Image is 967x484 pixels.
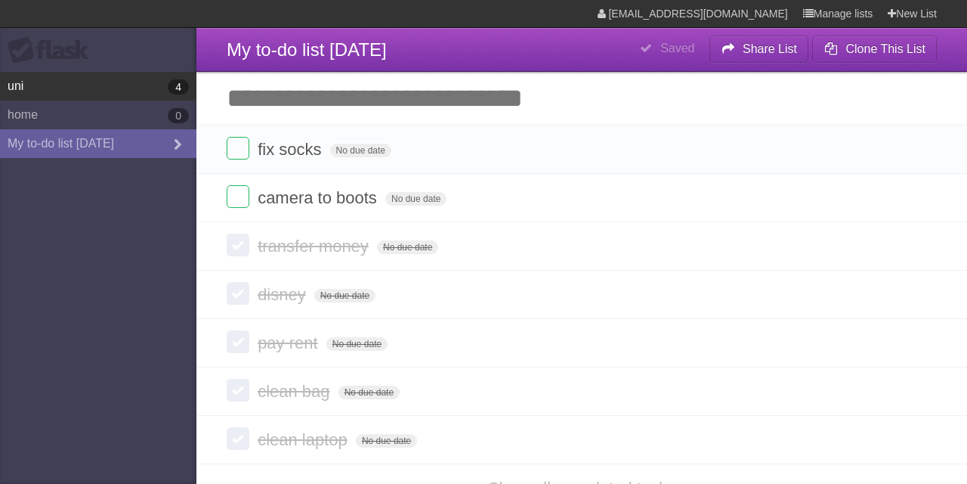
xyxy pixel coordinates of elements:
button: Share List [709,36,809,63]
label: Done [227,330,249,353]
b: Saved [660,42,694,54]
label: Done [227,379,249,402]
span: No due date [326,337,388,351]
b: Clone This List [845,42,925,55]
span: fix socks [258,140,325,159]
label: Done [227,137,249,160]
span: No due date [356,434,417,448]
b: 4 [168,79,189,95]
div: Flask [8,37,98,64]
span: pay rent [258,334,322,352]
span: No due date [377,240,438,254]
span: No due date [314,289,375,302]
span: clean bag [258,382,333,401]
span: No due date [338,386,400,399]
b: 0 [168,108,189,123]
span: disney [258,285,310,304]
span: clean laptop [258,430,351,449]
label: Done [227,427,249,450]
b: Share List [743,42,797,55]
label: Done [227,234,249,256]
label: Done [227,185,249,208]
span: No due date [385,192,446,206]
label: Done [227,282,249,305]
span: My to-do list [DATE] [227,39,387,60]
span: No due date [330,144,391,157]
span: transfer money [258,237,372,256]
span: camera to boots [258,188,381,207]
button: Clone This List [812,36,937,63]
